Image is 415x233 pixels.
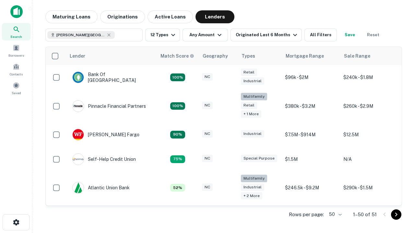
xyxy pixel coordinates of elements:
[340,122,398,147] td: $12.5M
[72,100,146,112] div: Pinnacle Financial Partners
[2,61,30,78] a: Contacts
[145,28,180,41] button: 12 Types
[241,183,264,191] div: Industrial
[363,28,384,41] button: Reset
[340,147,398,172] td: N/A
[45,10,98,23] button: Maturing Loans
[72,129,139,140] div: [PERSON_NAME] Fargo
[241,110,261,118] div: + 1 more
[170,73,185,81] div: Matching Properties: 14, hasApolloMatch: undefined
[199,47,238,65] th: Geography
[340,172,398,204] td: $290k - $1.5M
[202,155,213,162] div: NC
[391,209,401,220] button: Go to next page
[241,77,264,85] div: Industrial
[100,10,145,23] button: Originations
[10,34,22,39] span: Search
[72,182,130,194] div: Atlantic Union Bank
[241,192,262,200] div: + 2 more
[170,102,185,110] div: Matching Properties: 24, hasApolloMatch: undefined
[242,52,255,60] div: Types
[70,52,85,60] div: Lender
[160,52,194,60] div: Capitalize uses an advanced AI algorithm to match your search with the best lender. The match sco...
[241,130,264,138] div: Industrial
[183,28,228,41] button: Any Amount
[353,211,377,218] p: 1–50 of 51
[241,93,267,100] div: Multifamily
[160,52,193,60] h6: Match Score
[340,47,398,65] th: Sale Range
[8,53,24,58] span: Borrowers
[148,10,193,23] button: Active Loans
[2,42,30,59] a: Borrowers
[344,52,370,60] div: Sale Range
[202,102,213,109] div: NC
[241,69,257,76] div: Retail
[282,147,340,172] td: $1.5M
[282,122,340,147] td: $7.5M - $914M
[340,90,398,122] td: $260k - $2.9M
[2,23,30,40] a: Search
[383,161,415,192] iframe: Chat Widget
[231,28,302,41] button: Originated Last 6 Months
[202,73,213,81] div: NC
[202,183,213,191] div: NC
[2,79,30,97] a: Saved
[304,28,337,41] button: All Filters
[241,155,277,162] div: Special Purpose
[170,184,185,192] div: Matching Properties: 7, hasApolloMatch: undefined
[241,175,267,182] div: Multifamily
[282,172,340,204] td: $246.5k - $9.2M
[170,131,185,139] div: Matching Properties: 12, hasApolloMatch: undefined
[56,32,105,38] span: [PERSON_NAME][GEOGRAPHIC_DATA], [GEOGRAPHIC_DATA]
[10,72,23,77] span: Contacts
[196,10,234,23] button: Lenders
[157,47,199,65] th: Capitalize uses an advanced AI algorithm to match your search with the best lender. The match sco...
[73,182,84,193] img: picture
[282,90,340,122] td: $380k - $3.2M
[238,47,282,65] th: Types
[241,102,257,109] div: Retail
[73,129,84,140] img: picture
[72,153,136,165] div: Self-help Credit Union
[10,5,23,18] img: capitalize-icon.png
[286,52,324,60] div: Mortgage Range
[282,65,340,90] td: $96k - $2M
[289,211,324,218] p: Rows per page:
[73,101,84,112] img: picture
[12,90,21,95] span: Saved
[340,65,398,90] td: $240k - $1.8M
[170,155,185,163] div: Matching Properties: 10, hasApolloMatch: undefined
[66,47,157,65] th: Lender
[73,154,84,165] img: picture
[236,31,299,39] div: Originated Last 6 Months
[203,52,228,60] div: Geography
[339,28,360,41] button: Save your search to get updates of matches that match your search criteria.
[202,130,213,138] div: NC
[282,47,340,65] th: Mortgage Range
[73,72,84,83] img: picture
[72,72,150,83] div: Bank Of [GEOGRAPHIC_DATA]
[326,210,343,219] div: 50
